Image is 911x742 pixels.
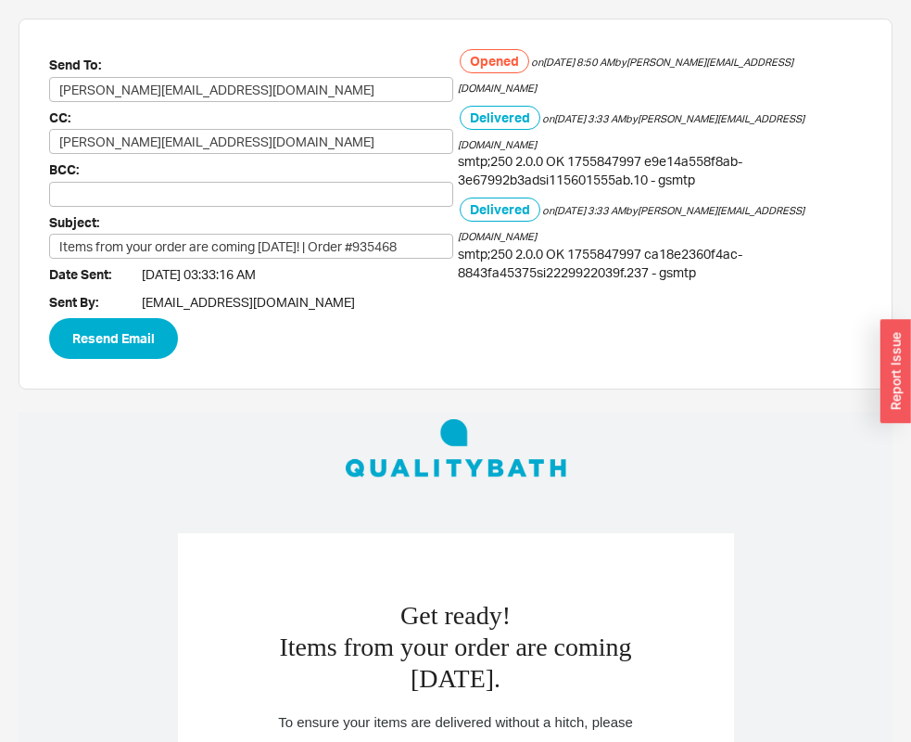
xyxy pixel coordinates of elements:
h5: Opened [460,49,529,73]
span: on [DATE] 8:50 AM by [PERSON_NAME][EMAIL_ADDRESS][DOMAIN_NAME] [458,56,793,95]
span: CC: [49,107,142,130]
span: [EMAIL_ADDRESS][DOMAIN_NAME] [142,293,355,312]
span: Date Sent: [49,263,142,287]
span: on [DATE] 3:33 AM by [PERSON_NAME][EMAIL_ADDRESS][DOMAIN_NAME] [458,112,804,151]
span: on [DATE] 3:33 AM by [PERSON_NAME][EMAIL_ADDRESS][DOMAIN_NAME] [458,204,804,243]
button: Resend Email [49,318,178,359]
span: Resend Email [72,327,155,350]
h5: Delivered [460,198,540,222]
span: [DATE] 03:33:16 AM [142,265,256,284]
h5: Delivered [460,106,540,130]
span: BCC: [49,159,142,182]
span: Sent By: [49,291,142,314]
div: smtp;250 2.0.0 OK 1755847997 e9e14a558f8ab-3e67992b3adsi115601555ab.10 - gsmtp [458,152,862,188]
span: Subject: [49,211,142,235]
div: smtp;250 2.0.0 OK 1755847997 ca18e2360f4ac-8843fa45375si2229922039f.237 - gsmtp [458,245,862,281]
span: Send To: [49,54,142,77]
